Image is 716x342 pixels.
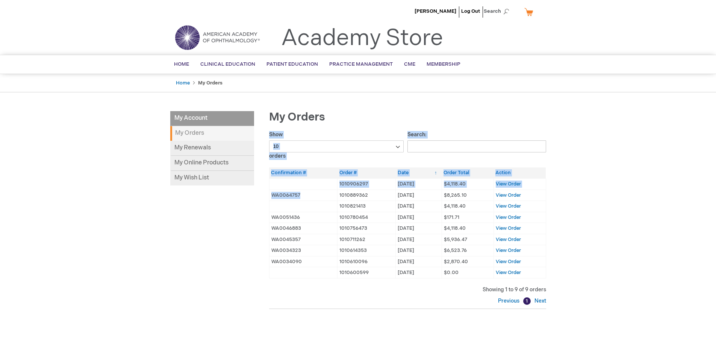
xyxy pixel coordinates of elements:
[496,214,521,220] a: View Order
[329,61,393,67] span: Practice Management
[496,181,521,187] a: View Order
[496,203,521,209] a: View Order
[496,259,521,265] a: View Order
[338,245,396,256] td: 1010614353
[266,61,318,67] span: Patient Education
[523,297,531,305] a: 1
[442,167,493,178] th: Order Total: activate to sort column ascending
[269,110,325,124] span: My Orders
[338,267,396,279] td: 1010600599
[269,286,546,294] div: Showing 1 to 9 of 9 orders
[269,131,404,159] label: Show orders
[269,140,404,152] select: Showorders
[407,131,546,149] label: Search:
[496,247,521,253] a: View Order
[496,237,521,243] a: View Order
[396,256,442,267] td: [DATE]
[281,25,443,52] a: Academy Store
[338,201,396,212] td: 1010821413
[415,8,456,14] a: [PERSON_NAME]
[338,212,396,223] td: 1010780454
[444,270,459,276] span: $0.00
[444,237,467,243] span: $5,936.47
[170,126,254,141] strong: My Orders
[269,234,338,245] td: WA0045357
[269,245,338,256] td: WA0034323
[396,234,442,245] td: [DATE]
[444,192,467,198] span: $8,265.10
[396,167,442,178] th: Date: activate to sort column ascending
[496,270,521,276] a: View Order
[496,225,521,231] a: View Order
[176,80,190,86] a: Home
[493,167,546,178] th: Action: activate to sort column ascending
[338,223,396,234] td: 1010756473
[396,245,442,256] td: [DATE]
[396,267,442,279] td: [DATE]
[461,8,480,14] a: Log Out
[444,214,459,220] span: $171.71
[396,190,442,201] td: [DATE]
[198,80,223,86] strong: My Orders
[444,247,467,253] span: $6,523.76
[269,256,338,267] td: WA0034090
[269,167,338,178] th: Confirmation #: activate to sort column ascending
[444,225,466,231] span: $4,118.40
[269,190,338,201] td: WA0064757
[496,192,521,198] a: View Order
[484,4,512,19] span: Search
[407,140,546,152] input: Search:
[533,298,546,304] a: Next
[427,61,460,67] span: Membership
[338,167,396,178] th: Order #: activate to sort column ascending
[338,190,396,201] td: 1010889362
[396,223,442,234] td: [DATE]
[404,61,415,67] span: CME
[170,171,254,185] a: My Wish List
[338,178,396,190] td: 1010906297
[269,212,338,223] td: WA0051436
[396,212,442,223] td: [DATE]
[338,256,396,267] td: 1010610096
[200,61,255,67] span: Clinical Education
[498,298,521,304] a: Previous
[444,203,466,209] span: $4,118.40
[444,259,468,265] span: $2,870.40
[396,178,442,190] td: [DATE]
[338,234,396,245] td: 1010711262
[170,156,254,171] a: My Online Products
[269,223,338,234] td: WA0046883
[174,61,189,67] span: Home
[396,201,442,212] td: [DATE]
[444,181,466,187] span: $4,118.40
[170,141,254,156] a: My Renewals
